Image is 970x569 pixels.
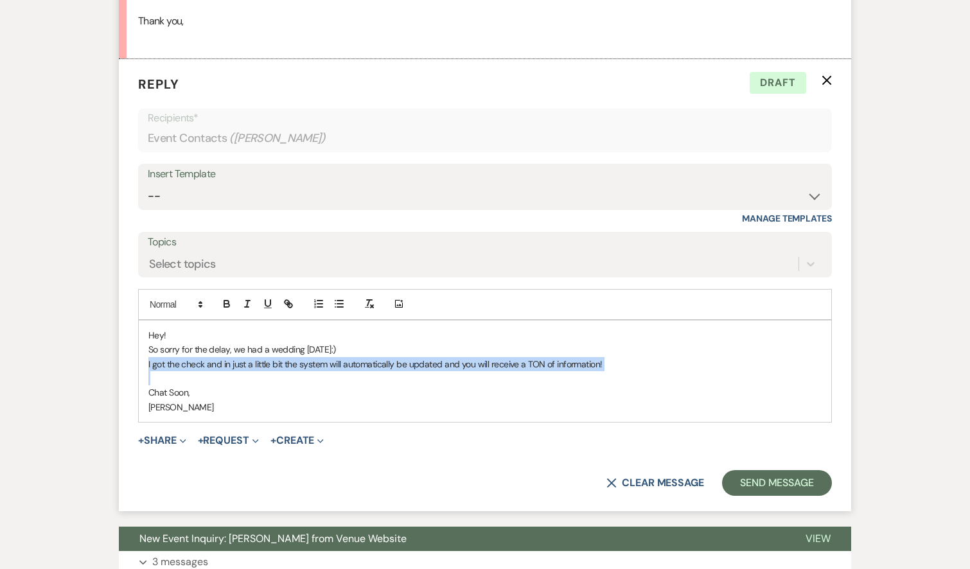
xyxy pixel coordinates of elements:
[742,213,832,224] a: Manage Templates
[198,435,259,446] button: Request
[149,255,216,272] div: Select topics
[148,110,822,127] p: Recipients*
[148,342,822,356] p: So sorry for the delay, we had a wedding [DATE]:)
[148,357,822,371] p: I got the check and in just a little bit the system will automatically be updated and you will re...
[785,527,851,551] button: View
[148,385,822,399] p: Chat Soon,
[229,130,326,147] span: ( [PERSON_NAME] )
[148,126,822,151] div: Event Contacts
[722,470,832,496] button: Send Message
[148,233,822,252] label: Topics
[138,435,186,446] button: Share
[119,527,785,551] button: New Event Inquiry: [PERSON_NAME] from Venue Website
[198,435,204,446] span: +
[270,435,276,446] span: +
[148,400,822,414] p: [PERSON_NAME]
[139,532,407,545] span: New Event Inquiry: [PERSON_NAME] from Venue Website
[138,76,179,92] span: Reply
[806,532,831,545] span: View
[148,328,822,342] p: Hey!
[270,435,324,446] button: Create
[148,165,822,184] div: Insert Template
[750,72,806,94] span: Draft
[138,435,144,446] span: +
[606,478,704,488] button: Clear message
